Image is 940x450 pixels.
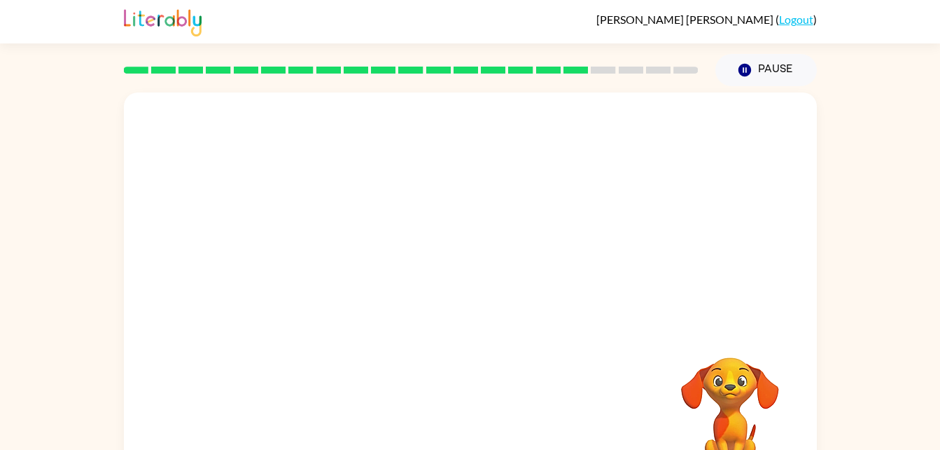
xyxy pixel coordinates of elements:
button: Pause [715,54,817,86]
div: ( ) [596,13,817,26]
a: Logout [779,13,813,26]
span: [PERSON_NAME] [PERSON_NAME] [596,13,776,26]
img: Literably [124,6,202,36]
